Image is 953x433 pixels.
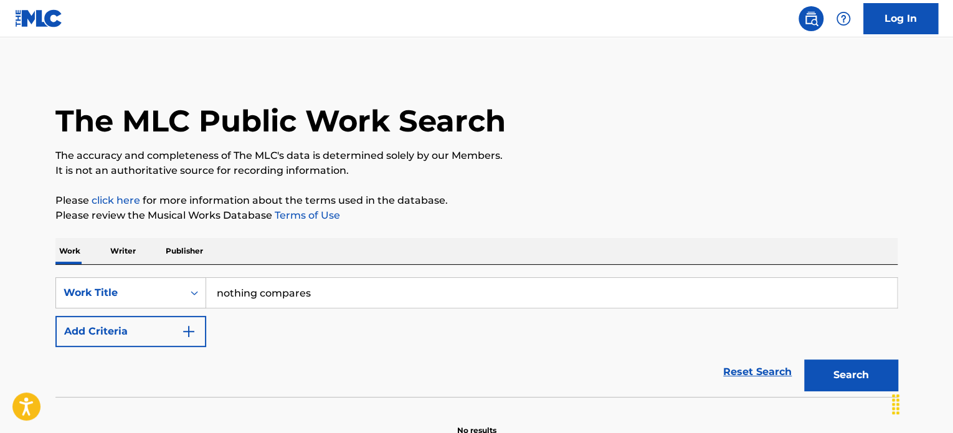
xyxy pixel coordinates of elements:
img: help [836,11,851,26]
img: search [804,11,818,26]
p: Writer [107,238,140,264]
p: Please review the Musical Works Database [55,208,898,223]
button: Search [804,359,898,391]
a: Log In [863,3,938,34]
p: Publisher [162,238,207,264]
p: Please for more information about the terms used in the database. [55,193,898,208]
div: Drag [886,386,906,423]
img: 9d2ae6d4665cec9f34b9.svg [181,324,196,339]
form: Search Form [55,277,898,397]
h1: The MLC Public Work Search [55,102,506,140]
div: Work Title [64,285,176,300]
a: click here [92,194,140,206]
button: Add Criteria [55,316,206,347]
p: The accuracy and completeness of The MLC's data is determined solely by our Members. [55,148,898,163]
p: It is not an authoritative source for recording information. [55,163,898,178]
img: MLC Logo [15,9,63,27]
div: Help [831,6,856,31]
iframe: Chat Widget [891,373,953,433]
a: Public Search [799,6,823,31]
a: Terms of Use [272,209,340,221]
a: Reset Search [717,358,798,386]
p: Work [55,238,84,264]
